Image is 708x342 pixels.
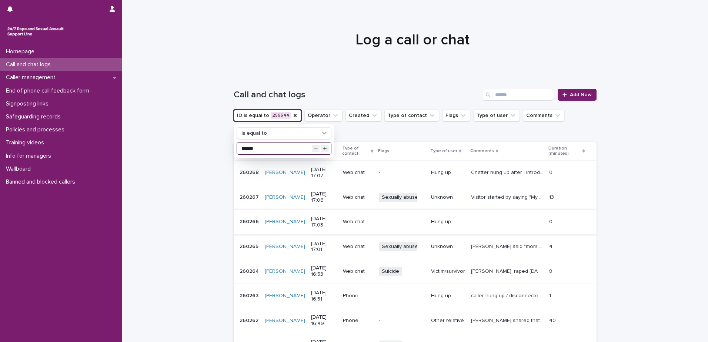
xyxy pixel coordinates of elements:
p: [DATE] 17:03 [311,216,337,228]
p: Danielle, raped on Sat, has been to SARC, talked about wanting to ending her life (bleach in show... [471,267,545,275]
p: - [471,217,474,225]
p: Web chat [343,219,373,225]
p: Unknown [431,194,465,201]
p: 260264 [240,267,260,275]
tr: 260262260262 [PERSON_NAME] [DATE] 16:49Phone-Other relative[PERSON_NAME] shared that their sister... [234,308,597,333]
p: Homepage [3,48,40,55]
p: Caller management [3,74,61,81]
tr: 260268260268 [PERSON_NAME] [DATE] 17:07Web chat-Hung upChatter hung up after I introduced myselfC... [234,160,597,185]
p: Flags [378,147,389,155]
a: [PERSON_NAME] [265,194,305,201]
button: ID [234,110,301,121]
button: Comments [523,110,565,121]
span: Suicide [379,267,402,276]
span: Add New [570,92,592,97]
tr: 260263260263 [PERSON_NAME] [DATE] 16:51Phone-Hung upcaller hung up / disconnected after introduct... [234,284,597,308]
p: Web chat [343,244,373,250]
p: Chatter hung up after I introduced myself [471,168,545,176]
button: Increment value [321,145,329,152]
p: - [379,170,425,176]
p: End of phone call feedback form [3,87,95,94]
p: [DATE] 17:06 [311,191,337,204]
p: Duration (minutes) [548,144,581,158]
p: - [379,293,425,299]
input: Search [483,89,553,101]
p: Web chat [343,194,373,201]
p: Victim/survivor [431,268,465,275]
p: Web chat [343,268,373,275]
p: Hung up [431,170,465,176]
a: [PERSON_NAME] [265,170,305,176]
h1: Log a call or chat [231,31,594,49]
tr: 260267260267 [PERSON_NAME] [DATE] 17:06Web chatSexually abuseUnknownVisitor started by saying "My... [234,185,597,210]
a: [PERSON_NAME] [265,244,305,250]
p: caller hung up / disconnected after introductions [471,291,545,299]
a: [PERSON_NAME] [265,318,305,324]
p: Safeguarding records [3,113,67,120]
p: Signposting links [3,100,54,107]
p: Hung up [431,219,465,225]
p: Info for managers [3,152,57,160]
p: Other relative [431,318,465,324]
p: Type of user [430,147,457,155]
h1: Call and chat logs [234,90,480,100]
tr: 260264260264 [PERSON_NAME] [DATE] 16:53Web chatSuicideVictim/survivor[PERSON_NAME], raped [DATE],... [234,259,597,284]
span: Sexually abuse [379,193,421,202]
tr: 260266260266 [PERSON_NAME] [DATE] 17:03Web chat-Hung up-- 00 [234,209,597,234]
p: 260265 [240,242,260,250]
p: [DATE] 16:53 [311,265,337,278]
p: 8 [549,267,554,275]
img: rhQMoQhaT3yELyF149Cw [6,24,65,39]
p: Call and chat logs [3,61,57,68]
tr: 260265260265 [PERSON_NAME] [DATE] 17:01Web chatSexually abuseUnknown[PERSON_NAME] said "mom out i... [234,234,597,259]
p: Policies and processes [3,126,70,133]
p: [DATE] 17:07 [311,167,337,179]
p: is equal to [241,130,267,137]
p: 260262 [240,316,260,324]
p: [DATE] 16:51 [311,290,337,302]
a: Add New [558,89,597,101]
p: Web chat [343,170,373,176]
p: 260268 [240,168,260,176]
p: Phone [343,318,373,324]
p: Training videos [3,139,50,146]
p: - [379,318,425,324]
p: 0 [549,168,554,176]
a: [PERSON_NAME] [265,293,305,299]
p: Wallboard [3,165,37,172]
button: Decrement value [312,145,320,152]
p: Type of contact [342,144,369,158]
p: 1 [549,291,552,299]
span: Sexually abuse [379,242,421,251]
p: Comments [470,147,494,155]
p: 0 [549,217,554,225]
p: 260267 [240,193,260,201]
p: Visitor started by saying "My p hurts", I then explained what the line was used for, and visitor ... [471,193,545,201]
button: Flags [442,110,470,121]
a: [PERSON_NAME] [265,268,305,275]
p: 4 [549,242,554,250]
p: 40 [549,316,557,324]
p: 260263 [240,291,260,299]
button: Created [345,110,381,121]
p: Hung up [431,293,465,299]
button: Operator [304,110,343,121]
p: Chatter said "mom out in sister room", "her pants off", "do I put them on" and then "i'm have sex... [471,242,545,250]
p: Unknown [431,244,465,250]
p: [DATE] 16:49 [311,314,337,327]
p: - [379,219,425,225]
a: [PERSON_NAME] [265,219,305,225]
p: [DATE] 17:01 [311,241,337,253]
p: Caller shared that their sister was raped a month ago and was looking for support with reporting,... [471,316,545,324]
p: Banned and blocked callers [3,178,81,185]
p: Phone [343,293,373,299]
p: 260266 [240,217,260,225]
p: 13 [549,193,555,201]
button: Type of contact [384,110,439,121]
button: Type of user [473,110,520,121]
